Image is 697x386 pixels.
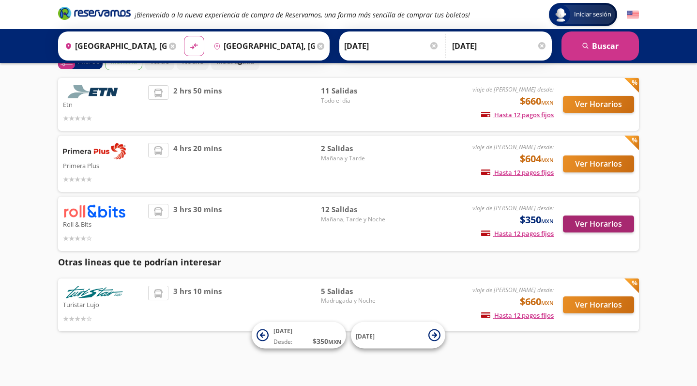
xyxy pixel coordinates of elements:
span: Mañana y Tarde [321,154,389,163]
button: English [627,9,639,21]
p: Primera Plus [63,159,143,171]
span: 4 hrs 20 mins [173,143,222,185]
span: Hasta 12 pagos fijos [481,110,554,119]
p: Turistar Lujo [63,298,143,310]
em: ¡Bienvenido a la nueva experiencia de compra de Reservamos, una forma más sencilla de comprar tus... [135,10,470,19]
small: MXN [328,338,341,345]
em: viaje de [PERSON_NAME] desde: [472,204,554,212]
span: [DATE] [356,332,375,340]
img: Etn [63,85,126,98]
span: $350 [520,213,554,227]
em: viaje de [PERSON_NAME] desde: [472,286,554,294]
input: Buscar Destino [210,34,315,58]
span: $660 [520,294,554,309]
span: Todo el día [321,96,389,105]
em: viaje de [PERSON_NAME] desde: [472,143,554,151]
span: Hasta 12 pagos fijos [481,168,554,177]
button: [DATE]Desde:$350MXN [252,322,346,349]
small: MXN [541,217,554,225]
i: Brand Logo [58,6,131,20]
span: 3 hrs 10 mins [173,286,222,324]
small: MXN [541,156,554,164]
button: Buscar [561,31,639,61]
em: viaje de [PERSON_NAME] desde: [472,85,554,93]
img: Turistar Lujo [63,286,126,299]
span: 2 Salidas [321,143,389,154]
input: Opcional [452,34,547,58]
button: Ver Horarios [563,96,634,113]
p: Etn [63,98,143,110]
span: $660 [520,94,554,108]
a: Brand Logo [58,6,131,23]
button: [DATE] [351,322,445,349]
img: Roll & Bits [63,204,126,218]
span: [DATE] [273,327,292,335]
button: Ver Horarios [563,216,634,232]
img: Primera Plus [63,143,126,159]
span: Hasta 12 pagos fijos [481,311,554,320]
span: $604 [520,152,554,166]
input: Buscar Origen [61,34,167,58]
span: 12 Salidas [321,204,389,215]
span: $ 350 [313,336,341,346]
input: Elegir Fecha [344,34,439,58]
small: MXN [541,99,554,106]
span: 3 hrs 30 mins [173,204,222,243]
span: 2 hrs 50 mins [173,85,222,124]
span: 5 Salidas [321,286,389,297]
span: Iniciar sesión [570,10,615,19]
span: Hasta 12 pagos fijos [481,229,554,238]
span: Mañana, Tarde y Noche [321,215,389,224]
span: 11 Salidas [321,85,389,96]
p: Otras lineas que te podrían interesar [58,256,639,269]
button: Ver Horarios [563,155,634,172]
p: Roll & Bits [63,218,143,230]
span: Desde: [273,338,292,346]
button: Ver Horarios [563,296,634,313]
small: MXN [541,299,554,307]
span: Madrugada y Noche [321,296,389,305]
